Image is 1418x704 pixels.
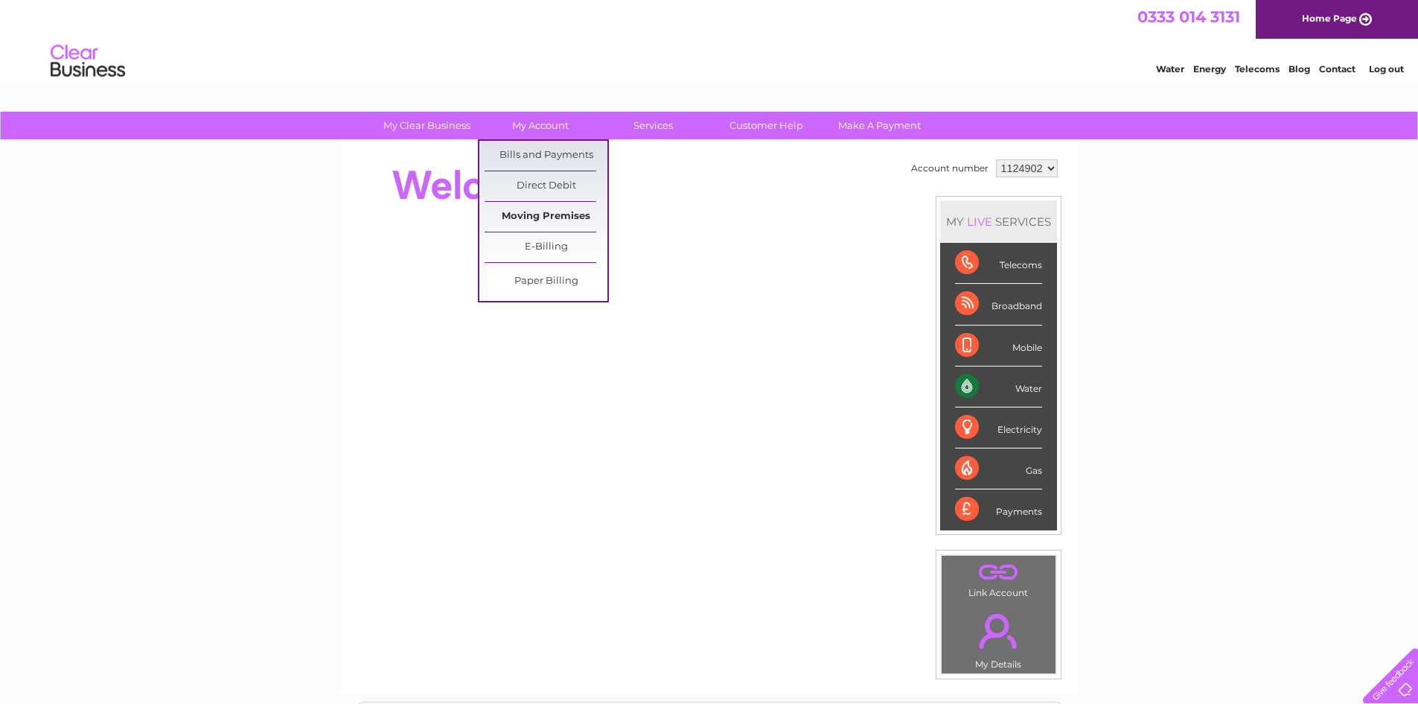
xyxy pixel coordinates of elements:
[485,267,607,296] a: Paper Billing
[945,559,1052,586] a: .
[945,605,1052,657] a: .
[955,408,1042,448] div: Electricity
[1369,63,1404,74] a: Log out
[907,156,992,181] td: Account number
[1193,63,1226,74] a: Energy
[705,112,828,139] a: Customer Help
[940,200,1057,243] div: MY SERVICES
[941,601,1056,674] td: My Details
[1288,63,1310,74] a: Blog
[955,367,1042,408] div: Water
[1319,63,1355,74] a: Contact
[592,112,715,139] a: Services
[485,202,607,232] a: Moving Premises
[485,141,607,171] a: Bills and Payments
[485,232,607,262] a: E-Billing
[955,326,1042,367] div: Mobile
[1235,63,1280,74] a: Telecoms
[955,489,1042,530] div: Payments
[50,39,126,84] img: logo.png
[941,555,1056,602] td: Link Account
[964,215,995,229] div: LIVE
[365,112,488,139] a: My Clear Business
[955,284,1042,325] div: Broadband
[485,171,607,201] a: Direct Debit
[1137,7,1240,26] a: 0333 014 3131
[955,448,1042,489] div: Gas
[818,112,941,139] a: Make A Payment
[479,112,601,139] a: My Account
[358,8,1061,72] div: Clear Business is a trading name of Verastar Limited (registered in [GEOGRAPHIC_DATA] No. 3667643...
[955,243,1042,284] div: Telecoms
[1156,63,1184,74] a: Water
